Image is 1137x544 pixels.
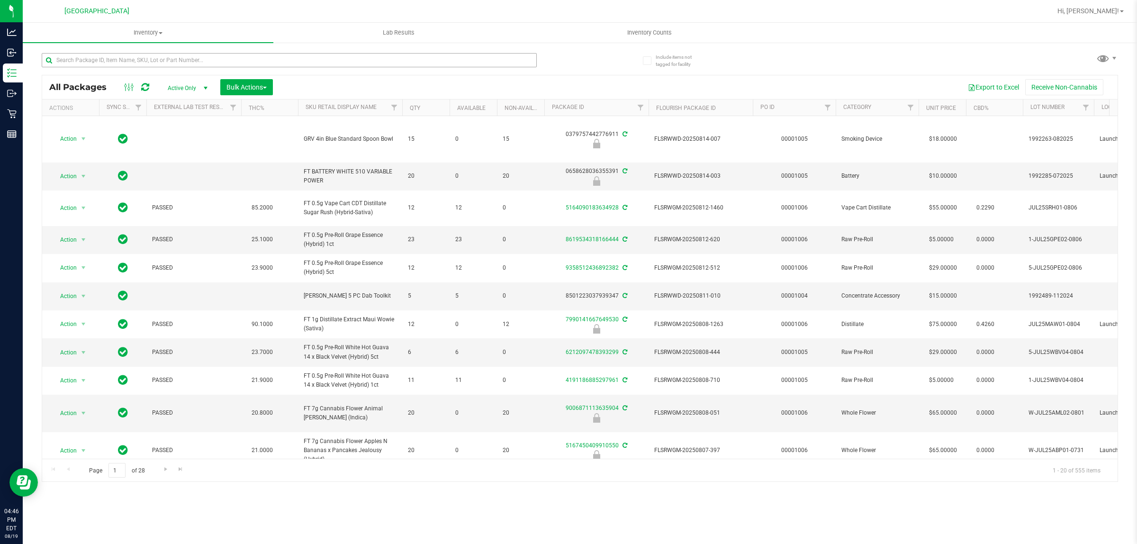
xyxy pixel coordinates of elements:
span: PASSED [152,376,235,385]
a: Filter [1078,100,1094,116]
span: 0.0000 [972,406,999,420]
span: In Sync [118,373,128,387]
span: Sync from Compliance System [621,204,627,211]
a: 00001006 [781,409,808,416]
span: PASSED [152,348,235,357]
span: select [78,233,90,246]
span: In Sync [118,201,128,214]
span: Action [52,407,77,420]
span: In Sync [118,132,128,145]
a: Inventory Counts [524,23,775,43]
span: select [78,444,90,457]
span: PASSED [152,235,235,244]
div: 0658628036355391 [543,167,650,185]
span: 0 [503,348,539,357]
span: Include items not tagged for facility [656,54,703,68]
a: 00001005 [781,349,808,355]
span: W-JUL25AML02-0801 [1029,408,1088,417]
span: Sync from Compliance System [621,236,627,243]
a: Filter [903,100,919,116]
input: 1 [108,463,126,478]
input: Search Package ID, Item Name, SKU, Lot or Part Number... [42,53,537,67]
span: 0 [503,291,539,300]
a: PO ID [760,104,775,110]
span: FLSRWWD-20250811-010 [654,291,747,300]
a: 00001005 [781,172,808,179]
span: 0 [455,446,491,455]
span: Hi, [PERSON_NAME]! [1057,7,1119,15]
span: Lab Results [370,28,427,37]
span: $55.00000 [924,201,962,215]
a: 5164090183634928 [566,204,619,211]
span: PASSED [152,263,235,272]
span: FLSRWGM-20250807-397 [654,446,747,455]
span: FLSRWGM-20250812-620 [654,235,747,244]
a: Lock Code [1101,104,1132,110]
a: Filter [820,100,836,116]
span: 0 [503,263,539,272]
span: 11 [408,376,444,385]
span: Battery [841,172,913,181]
span: In Sync [118,289,128,302]
span: 0.0000 [972,261,999,275]
span: 0 [503,235,539,244]
span: $65.00000 [924,406,962,420]
span: [GEOGRAPHIC_DATA] [64,7,129,15]
inline-svg: Reports [7,129,17,139]
span: Action [52,290,77,303]
span: select [78,374,90,387]
inline-svg: Inventory [7,68,17,78]
span: Concentrate Accessory [841,291,913,300]
span: 0 [455,172,491,181]
span: 0 [455,135,491,144]
span: 5 [408,291,444,300]
a: 9006871113635904 [566,405,619,411]
span: 0.0000 [972,444,999,457]
span: Raw Pre-Roll [841,235,913,244]
span: Sync from Compliance System [621,442,627,449]
span: PASSED [152,320,235,329]
span: FLSRWGM-20250808-710 [654,376,747,385]
a: Non-Available [505,105,547,111]
span: FT 7g Cannabis Flower Animal [PERSON_NAME] (Indica) [304,404,397,422]
span: Sync from Compliance System [621,292,627,299]
span: 0.0000 [972,373,999,387]
span: FLSRWWD-20250814-007 [654,135,747,144]
span: 23.7000 [247,345,278,359]
span: select [78,346,90,359]
div: Actions [49,105,95,111]
span: 25.1000 [247,233,278,246]
a: 00001005 [781,136,808,142]
span: 1 - 20 of 555 items [1045,463,1108,477]
span: $75.00000 [924,317,962,331]
span: $65.00000 [924,444,962,457]
span: 0.4260 [972,317,999,331]
span: Page of 28 [81,463,153,478]
a: Lot Number [1030,104,1065,110]
span: 0 [455,320,491,329]
a: Filter [131,100,146,116]
button: Bulk Actions [220,79,273,95]
span: Raw Pre-Roll [841,348,913,357]
span: Smoking Device [841,135,913,144]
inline-svg: Inbound [7,48,17,57]
span: 0 [455,408,491,417]
span: 20 [503,446,539,455]
a: Sync Status [107,104,143,110]
span: select [78,201,90,215]
span: select [78,170,90,183]
iframe: Resource center [9,468,38,497]
a: Package ID [552,104,584,110]
span: 5 [455,291,491,300]
span: FT 7g Cannabis Flower Apples N Bananas x Pancakes Jealousy (Hybrid) [304,437,397,464]
span: Bulk Actions [226,83,267,91]
span: Action [52,317,77,331]
span: In Sync [118,169,128,182]
span: FT 0.5g Pre-Roll Grape Essence (Hybrid) 1ct [304,231,397,249]
span: FT 0.5g Pre-Roll Grape Essence (Hybrid) 5ct [304,259,397,277]
span: 6 [408,348,444,357]
a: 9358512436892382 [566,264,619,271]
span: 20 [503,172,539,181]
span: Raw Pre-Roll [841,263,913,272]
span: 5-JUL25WBV04-0804 [1029,348,1088,357]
